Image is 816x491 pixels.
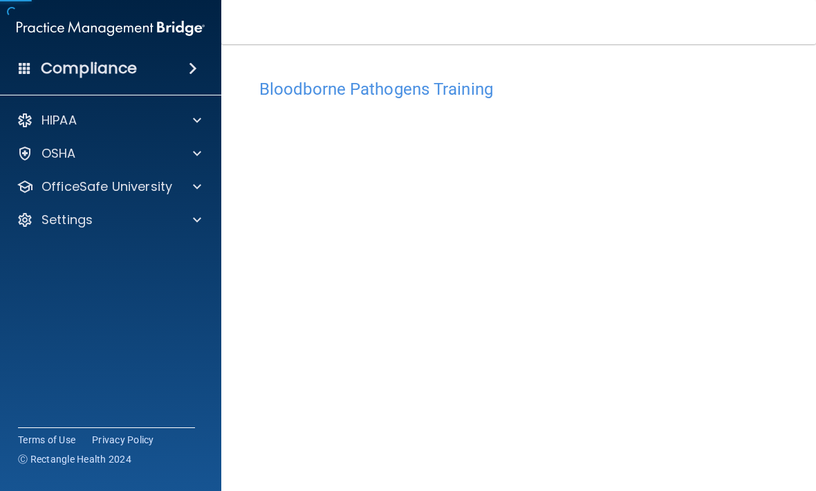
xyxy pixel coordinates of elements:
a: OfficeSafe University [17,178,201,195]
h4: Bloodborne Pathogens Training [259,80,778,98]
a: OSHA [17,145,201,162]
a: Settings [17,212,201,228]
p: OSHA [41,145,76,162]
p: OfficeSafe University [41,178,172,195]
p: HIPAA [41,112,77,129]
img: PMB logo [17,15,205,42]
a: HIPAA [17,112,201,129]
p: Settings [41,212,93,228]
span: Ⓒ Rectangle Health 2024 [18,452,131,466]
a: Privacy Policy [92,433,154,447]
a: Terms of Use [18,433,75,447]
h4: Compliance [41,59,137,78]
